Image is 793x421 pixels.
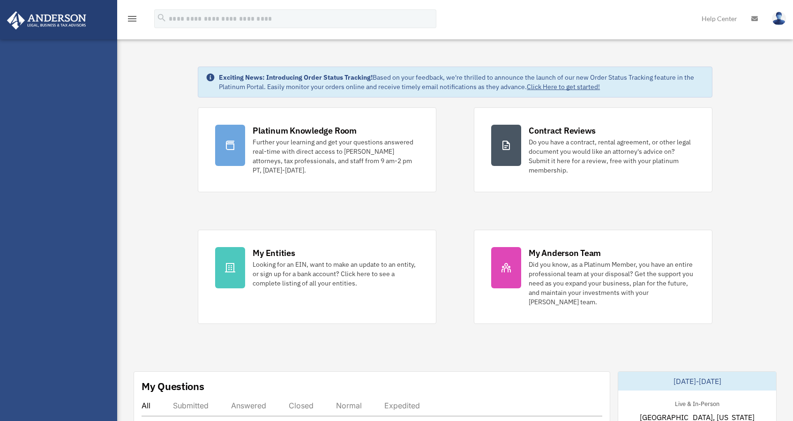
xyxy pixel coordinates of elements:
[142,401,150,410] div: All
[198,107,436,192] a: Platinum Knowledge Room Further your learning and get your questions answered real-time with dire...
[618,372,776,391] div: [DATE]-[DATE]
[474,230,712,324] a: My Anderson Team Did you know, as a Platinum Member, you have an entire professional team at your...
[772,12,786,25] img: User Pic
[231,401,266,410] div: Answered
[253,260,419,288] div: Looking for an EIN, want to make an update to an entity, or sign up for a bank account? Click her...
[529,125,596,136] div: Contract Reviews
[142,379,204,393] div: My Questions
[667,398,727,408] div: Live & In-Person
[529,260,695,307] div: Did you know, as a Platinum Member, you have an entire professional team at your disposal? Get th...
[4,11,89,30] img: Anderson Advisors Platinum Portal
[219,73,704,91] div: Based on your feedback, we're thrilled to announce the launch of our new Order Status Tracking fe...
[253,247,295,259] div: My Entities
[173,401,209,410] div: Submitted
[219,73,373,82] strong: Exciting News: Introducing Order Status Tracking!
[527,83,600,91] a: Click Here to get started!
[289,401,314,410] div: Closed
[384,401,420,410] div: Expedited
[127,13,138,24] i: menu
[157,13,167,23] i: search
[336,401,362,410] div: Normal
[198,230,436,324] a: My Entities Looking for an EIN, want to make an update to an entity, or sign up for a bank accoun...
[529,247,601,259] div: My Anderson Team
[253,125,357,136] div: Platinum Knowledge Room
[127,16,138,24] a: menu
[474,107,712,192] a: Contract Reviews Do you have a contract, rental agreement, or other legal document you would like...
[529,137,695,175] div: Do you have a contract, rental agreement, or other legal document you would like an attorney's ad...
[253,137,419,175] div: Further your learning and get your questions answered real-time with direct access to [PERSON_NAM...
